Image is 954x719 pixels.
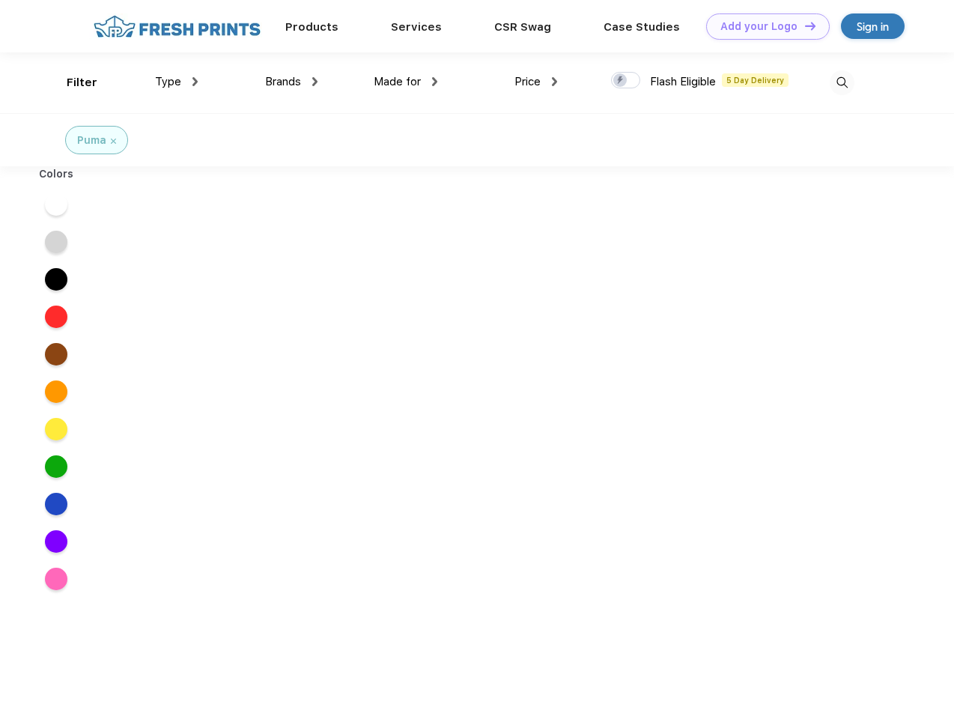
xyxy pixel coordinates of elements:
[312,77,318,86] img: dropdown.png
[77,133,106,148] div: Puma
[155,75,181,88] span: Type
[432,77,437,86] img: dropdown.png
[374,75,421,88] span: Made for
[192,77,198,86] img: dropdown.png
[805,22,815,30] img: DT
[514,75,541,88] span: Price
[830,70,854,95] img: desktop_search.svg
[391,20,442,34] a: Services
[857,18,889,35] div: Sign in
[28,166,85,182] div: Colors
[285,20,338,34] a: Products
[841,13,905,39] a: Sign in
[494,20,551,34] a: CSR Swag
[552,77,557,86] img: dropdown.png
[722,73,789,87] span: 5 Day Delivery
[89,13,265,40] img: fo%20logo%202.webp
[265,75,301,88] span: Brands
[67,74,97,91] div: Filter
[111,139,116,144] img: filter_cancel.svg
[720,20,797,33] div: Add your Logo
[650,75,716,88] span: Flash Eligible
